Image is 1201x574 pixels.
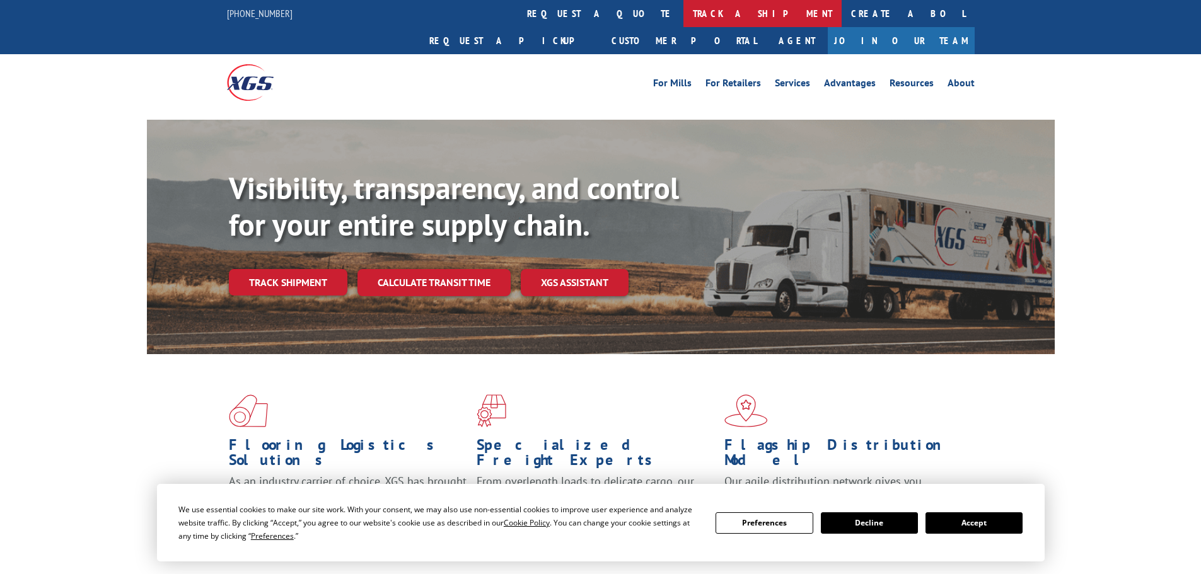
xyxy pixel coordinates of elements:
a: For Mills [653,78,692,92]
a: Advantages [824,78,876,92]
span: Cookie Policy [504,517,550,528]
button: Accept [925,512,1023,534]
a: Request a pickup [420,27,602,54]
span: Our agile distribution network gives you nationwide inventory management on demand. [724,474,956,503]
a: About [948,78,975,92]
p: From overlength loads to delicate cargo, our experienced staff knows the best way to move your fr... [477,474,715,530]
a: Services [775,78,810,92]
a: Calculate transit time [357,269,511,296]
img: xgs-icon-focused-on-flooring-red [477,394,506,427]
h1: Flagship Distribution Model [724,437,963,474]
b: Visibility, transparency, and control for your entire supply chain. [229,168,679,244]
div: We use essential cookies to make our site work. With your consent, we may also use non-essential ... [178,503,700,542]
span: Preferences [251,531,294,541]
button: Decline [821,512,918,534]
img: xgs-icon-total-supply-chain-intelligence-red [229,394,268,427]
h1: Flooring Logistics Solutions [229,437,467,474]
img: xgs-icon-flagship-distribution-model-red [724,394,768,427]
a: Customer Portal [602,27,766,54]
a: Join Our Team [828,27,975,54]
a: For Retailers [705,78,761,92]
a: Track shipment [229,269,347,296]
a: [PHONE_NUMBER] [227,7,293,20]
span: As an industry carrier of choice, XGS has brought innovation and dedication to flooring logistics... [229,474,467,519]
h1: Specialized Freight Experts [477,437,715,474]
a: XGS ASSISTANT [521,269,629,296]
a: Resources [890,78,934,92]
button: Preferences [716,512,813,534]
div: Cookie Consent Prompt [157,484,1045,561]
a: Agent [766,27,828,54]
